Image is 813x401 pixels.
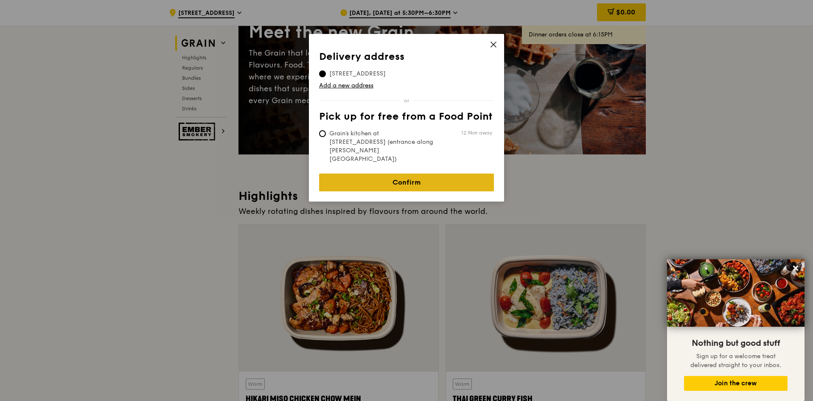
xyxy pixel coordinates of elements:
[461,129,492,136] span: 12.9km away
[319,129,446,163] span: Grain's kitchen at [STREET_ADDRESS] (entrance along [PERSON_NAME][GEOGRAPHIC_DATA])
[789,261,802,275] button: Close
[667,259,805,327] img: DSC07876-Edit02-Large.jpeg
[319,130,326,137] input: Grain's kitchen at [STREET_ADDRESS] (entrance along [PERSON_NAME][GEOGRAPHIC_DATA])12.9km away
[319,70,396,78] span: [STREET_ADDRESS]
[690,353,781,369] span: Sign up for a welcome treat delivered straight to your inbox.
[692,338,780,348] span: Nothing but good stuff
[684,376,788,391] button: Join the crew
[319,81,494,90] a: Add a new address
[319,70,326,77] input: [STREET_ADDRESS]
[319,51,494,66] th: Delivery address
[319,174,494,191] a: Confirm
[319,111,494,126] th: Pick up for free from a Food Point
